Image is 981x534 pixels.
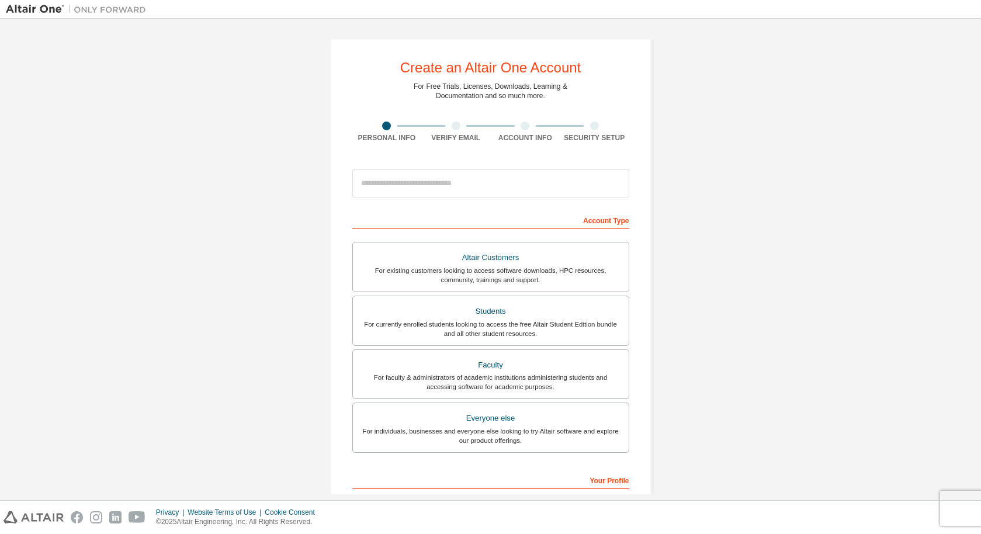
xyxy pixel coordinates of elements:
[129,511,145,523] img: youtube.svg
[188,508,265,517] div: Website Terms of Use
[360,303,622,320] div: Students
[352,210,629,229] div: Account Type
[90,511,102,523] img: instagram.svg
[156,508,188,517] div: Privacy
[360,410,622,426] div: Everyone else
[265,508,321,517] div: Cookie Consent
[491,133,560,143] div: Account Info
[360,249,622,266] div: Altair Customers
[109,511,122,523] img: linkedin.svg
[352,470,629,489] div: Your Profile
[360,357,622,373] div: Faculty
[560,133,629,143] div: Security Setup
[6,4,152,15] img: Altair One
[156,517,322,527] p: © 2025 Altair Engineering, Inc. All Rights Reserved.
[352,133,422,143] div: Personal Info
[71,511,83,523] img: facebook.svg
[400,61,581,75] div: Create an Altair One Account
[4,511,64,523] img: altair_logo.svg
[414,82,567,100] div: For Free Trials, Licenses, Downloads, Learning & Documentation and so much more.
[360,320,622,338] div: For currently enrolled students looking to access the free Altair Student Edition bundle and all ...
[360,373,622,391] div: For faculty & administrators of academic institutions administering students and accessing softwa...
[360,426,622,445] div: For individuals, businesses and everyone else looking to try Altair software and explore our prod...
[421,133,491,143] div: Verify Email
[360,266,622,285] div: For existing customers looking to access software downloads, HPC resources, community, trainings ...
